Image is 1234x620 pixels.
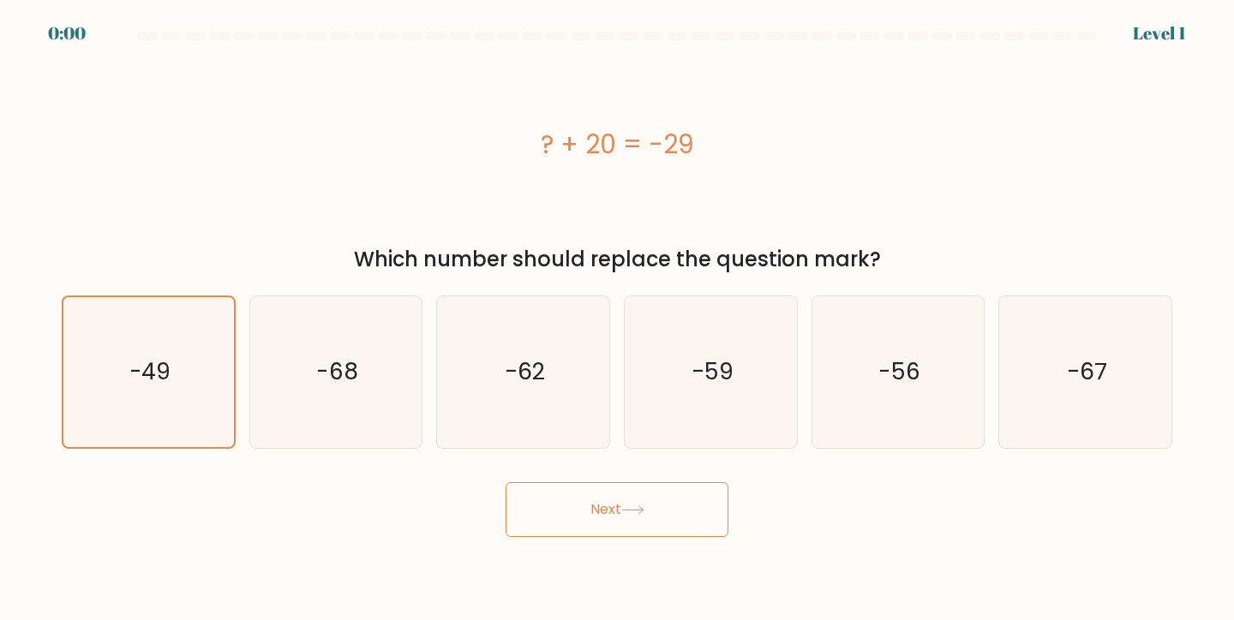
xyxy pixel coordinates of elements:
button: Next [506,482,728,537]
text: -56 [878,355,920,387]
div: Level 1 [1133,21,1186,46]
div: Which number should replace the question mark? [72,244,1162,275]
div: 0:00 [48,21,86,46]
text: -62 [505,355,545,387]
div: ? + 20 = -29 [62,125,1172,164]
text: -67 [1067,355,1106,387]
text: -59 [692,355,734,387]
text: -68 [316,355,358,387]
text: -49 [129,356,171,387]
